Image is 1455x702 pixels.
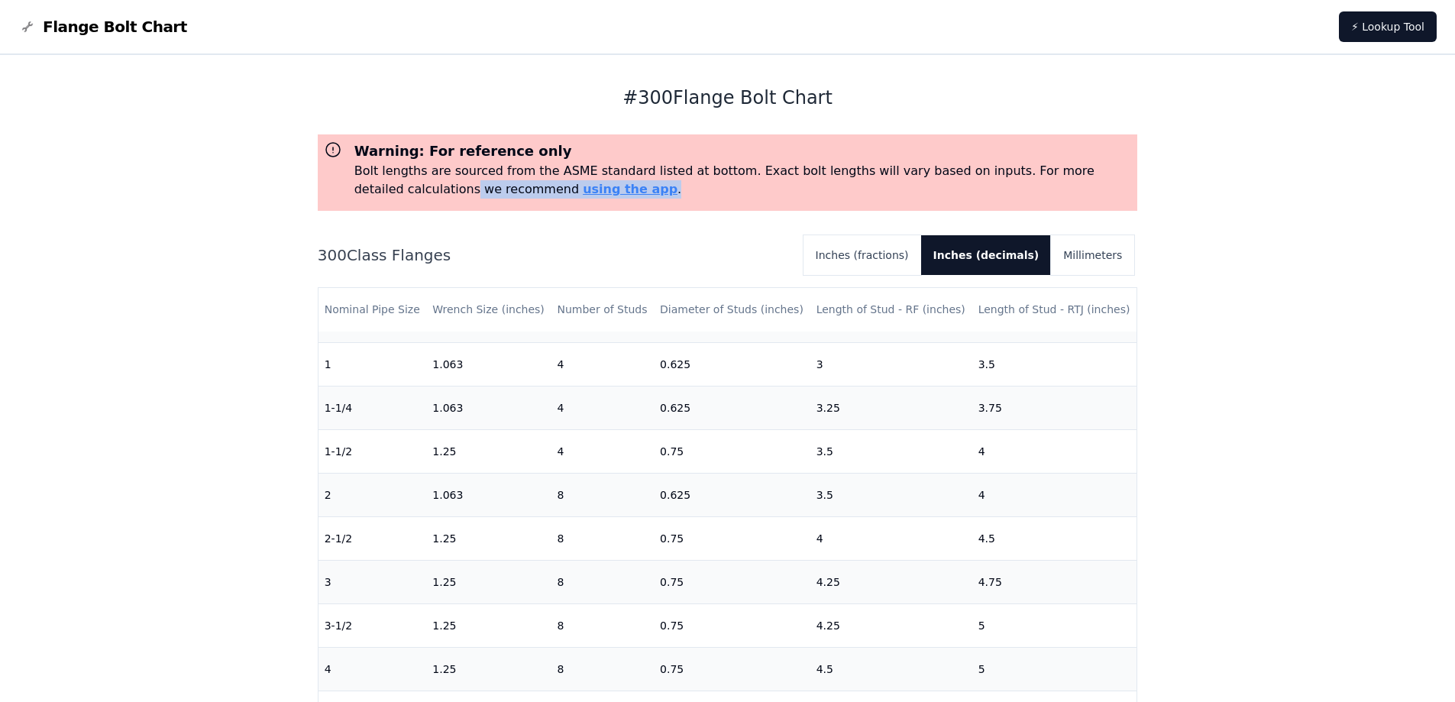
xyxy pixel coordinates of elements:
[426,647,551,691] td: 1.25
[551,288,654,332] th: Number of Studs
[354,162,1132,199] p: Bolt lengths are sourced from the ASME standard listed at bottom. Exact bolt lengths will vary ba...
[318,386,427,429] td: 1-1/4
[426,342,551,386] td: 1.063
[318,342,427,386] td: 1
[354,141,1132,162] h3: Warning: For reference only
[318,516,427,560] td: 2-1/2
[1339,11,1437,42] a: ⚡ Lookup Tool
[318,647,427,691] td: 4
[551,429,654,473] td: 4
[972,386,1137,429] td: 3.75
[972,603,1137,647] td: 5
[654,516,810,560] td: 0.75
[972,560,1137,603] td: 4.75
[972,473,1137,516] td: 4
[810,603,972,647] td: 4.25
[654,473,810,516] td: 0.625
[318,473,427,516] td: 2
[583,182,677,196] a: using the app
[654,647,810,691] td: 0.75
[810,342,972,386] td: 3
[318,429,427,473] td: 1-1/2
[972,342,1137,386] td: 3.5
[810,288,972,332] th: Length of Stud - RF (inches)
[551,342,654,386] td: 4
[810,386,972,429] td: 3.25
[654,603,810,647] td: 0.75
[551,603,654,647] td: 8
[318,603,427,647] td: 3-1/2
[810,429,972,473] td: 3.5
[318,86,1138,110] h1: # 300 Flange Bolt Chart
[972,429,1137,473] td: 4
[551,516,654,560] td: 8
[972,516,1137,560] td: 4.5
[426,429,551,473] td: 1.25
[1051,235,1134,275] button: Millimeters
[18,16,187,37] a: Flange Bolt Chart LogoFlange Bolt Chart
[810,473,972,516] td: 3.5
[551,473,654,516] td: 8
[921,235,1052,275] button: Inches (decimals)
[972,288,1137,332] th: Length of Stud - RTJ (inches)
[426,473,551,516] td: 1.063
[43,16,187,37] span: Flange Bolt Chart
[551,386,654,429] td: 4
[426,560,551,603] td: 1.25
[426,603,551,647] td: 1.25
[810,647,972,691] td: 4.5
[18,18,37,36] img: Flange Bolt Chart Logo
[654,386,810,429] td: 0.625
[318,560,427,603] td: 3
[972,647,1137,691] td: 5
[551,647,654,691] td: 8
[654,288,810,332] th: Diameter of Studs (inches)
[803,235,921,275] button: Inches (fractions)
[654,560,810,603] td: 0.75
[318,244,791,266] h2: 300 Class Flanges
[654,429,810,473] td: 0.75
[426,288,551,332] th: Wrench Size (inches)
[551,560,654,603] td: 8
[318,288,427,332] th: Nominal Pipe Size
[654,342,810,386] td: 0.625
[426,516,551,560] td: 1.25
[810,516,972,560] td: 4
[810,560,972,603] td: 4.25
[426,386,551,429] td: 1.063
